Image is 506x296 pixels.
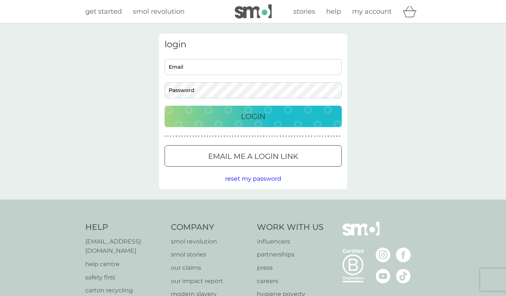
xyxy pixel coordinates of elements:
[207,135,208,138] p: ●
[291,135,293,138] p: ●
[257,263,324,273] a: press
[319,135,321,138] p: ●
[257,222,324,233] h4: Work With Us
[266,135,267,138] p: ●
[322,135,324,138] p: ●
[243,135,245,138] p: ●
[176,135,177,138] p: ●
[187,135,189,138] p: ●
[257,237,324,246] a: influencers
[204,135,205,138] p: ●
[280,135,281,138] p: ●
[311,135,312,138] p: ●
[195,135,197,138] p: ●
[224,135,225,138] p: ●
[277,135,279,138] p: ●
[225,174,281,184] button: reset my password
[171,263,249,273] a: our claims
[229,135,231,138] p: ●
[252,135,253,138] p: ●
[85,259,164,269] a: help centre
[181,135,183,138] p: ●
[235,135,236,138] p: ●
[165,39,342,50] h3: login
[232,135,234,138] p: ●
[316,135,318,138] p: ●
[336,135,338,138] p: ●
[249,135,250,138] p: ●
[226,135,228,138] p: ●
[201,135,203,138] p: ●
[352,6,392,17] a: my account
[198,135,200,138] p: ●
[240,135,242,138] p: ●
[271,135,273,138] p: ●
[246,135,248,138] p: ●
[85,6,122,17] a: get started
[215,135,217,138] p: ●
[260,135,262,138] p: ●
[257,276,324,286] a: careers
[218,135,219,138] p: ●
[300,135,301,138] p: ●
[288,135,290,138] p: ●
[208,150,298,162] p: Email me a login link
[212,135,214,138] p: ●
[293,6,315,17] a: stories
[274,135,276,138] p: ●
[85,237,164,256] a: [EMAIL_ADDRESS][DOMAIN_NAME]
[170,135,172,138] p: ●
[225,175,281,182] span: reset my password
[305,135,307,138] p: ●
[283,135,284,138] p: ●
[171,250,249,259] a: smol stories
[293,7,315,16] span: stories
[221,135,222,138] p: ●
[210,135,211,138] p: ●
[396,269,411,283] img: visit the smol Tiktok page
[241,110,265,122] p: Login
[133,6,185,17] a: smol revolution
[328,135,329,138] p: ●
[171,276,249,286] a: our impact report
[255,135,256,138] p: ●
[333,135,335,138] p: ●
[179,135,180,138] p: ●
[85,273,164,282] a: safety first
[171,237,249,246] a: smol revolution
[269,135,270,138] p: ●
[257,250,324,259] a: partnerships
[193,135,194,138] p: ●
[235,4,272,18] img: smol
[167,135,169,138] p: ●
[396,248,411,262] img: visit the smol Facebook page
[171,222,249,233] h4: Company
[376,248,390,262] img: visit the smol Instagram page
[376,269,390,283] img: visit the smol Youtube page
[326,7,341,16] span: help
[330,135,332,138] p: ●
[339,135,340,138] p: ●
[85,286,164,295] a: carton recycling
[302,135,304,138] p: ●
[325,135,326,138] p: ●
[85,7,122,16] span: get started
[294,135,295,138] p: ●
[263,135,264,138] p: ●
[165,145,342,167] button: Email me a login link
[343,222,379,247] img: smol
[85,222,164,233] h4: Help
[184,135,186,138] p: ●
[297,135,298,138] p: ●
